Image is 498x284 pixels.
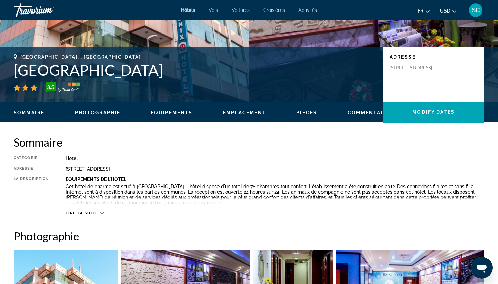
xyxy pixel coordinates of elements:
[440,6,457,16] button: Change currency
[209,7,218,13] a: Vols
[181,7,195,13] a: Hôtels
[14,156,49,161] div: Catégorie
[75,110,120,115] span: Photographie
[14,110,44,116] button: Sommaire
[14,229,484,243] h2: Photographie
[66,211,103,216] button: Lire la suite
[390,54,478,60] p: Adresse
[418,8,423,14] span: fr
[66,211,98,215] span: Lire la suite
[390,65,444,71] p: [STREET_ADDRESS]
[151,110,192,116] button: Équipements
[20,54,141,60] span: [GEOGRAPHIC_DATA], , [GEOGRAPHIC_DATA]
[298,7,317,13] a: Activités
[66,166,484,172] div: [STREET_ADDRESS]
[232,7,250,13] a: Voitures
[14,135,484,149] h2: Sommaire
[472,7,480,14] span: SC
[44,83,57,91] div: 3.5
[66,156,484,161] div: Hotel
[440,8,450,14] span: USD
[14,166,49,172] div: Adresse
[263,7,285,13] a: Croisières
[296,110,317,115] span: Pièces
[151,110,192,115] span: Équipements
[14,177,49,207] div: La description
[223,110,266,116] button: Emplacement
[348,110,394,115] span: Commentaires
[348,110,394,116] button: Commentaires
[223,110,266,115] span: Emplacement
[75,110,120,116] button: Photographie
[66,184,484,205] p: Cet hôtel de charme est situé à [GEOGRAPHIC_DATA]. L'hôtel dispose d'un total de 78 chambres tout...
[14,61,376,79] h1: [GEOGRAPHIC_DATA]
[46,82,80,93] img: TrustYou guest rating badge
[418,6,430,16] button: Change language
[412,109,455,115] span: Modify Dates
[467,3,484,17] button: User Menu
[14,1,81,19] a: Travorium
[471,257,493,279] iframe: Bouton de lancement de la fenêtre de messagerie
[14,110,44,115] span: Sommaire
[66,177,126,182] b: Équipements De L'hôtel
[296,110,317,116] button: Pièces
[383,102,484,123] button: Modify Dates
